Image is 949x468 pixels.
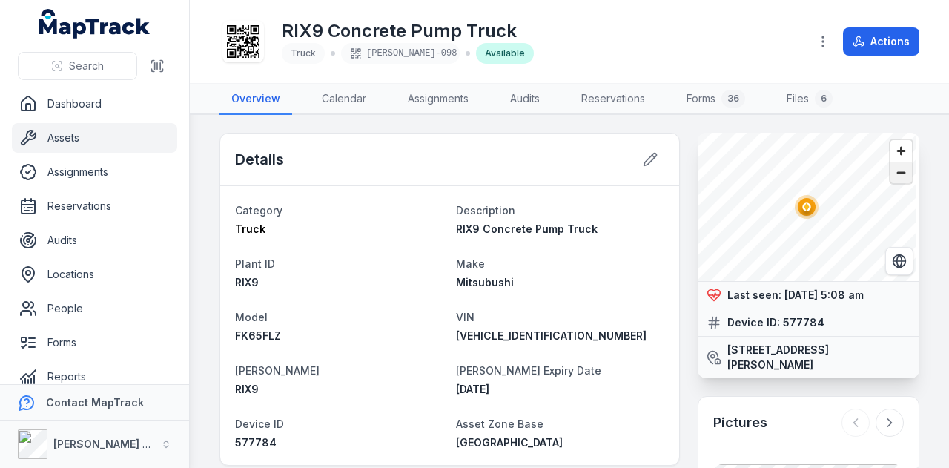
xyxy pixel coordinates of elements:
[12,294,177,323] a: People
[12,328,177,357] a: Forms
[69,59,104,73] span: Search
[727,343,910,372] strong: [STREET_ADDRESS][PERSON_NAME]
[675,84,757,115] a: Forms36
[456,383,489,395] time: 28/07/2026, 10:00:00 am
[456,418,543,430] span: Asset Zone Base
[784,289,864,301] span: [DATE] 5:08 am
[235,418,284,430] span: Device ID
[341,43,460,64] div: [PERSON_NAME]-098
[698,133,916,281] canvas: Map
[843,27,919,56] button: Actions
[784,289,864,301] time: 09/09/2025, 5:08:02 am
[456,329,647,342] span: [VEHICLE_IDENTIFICATION_NUMBER]
[713,412,767,433] h3: Pictures
[569,84,657,115] a: Reservations
[727,315,780,330] strong: Device ID:
[235,311,268,323] span: Model
[12,157,177,187] a: Assignments
[456,276,514,289] span: Mitsubushi
[396,84,480,115] a: Assignments
[12,225,177,255] a: Audits
[46,396,144,409] strong: Contact MapTrack
[456,223,598,235] span: RIX9 Concrete Pump Truck
[310,84,378,115] a: Calendar
[456,311,474,323] span: VIN
[291,47,316,59] span: Truck
[721,90,745,108] div: 36
[456,383,489,395] span: [DATE]
[12,260,177,289] a: Locations
[235,383,259,395] span: RIX9
[12,191,177,221] a: Reservations
[12,362,177,392] a: Reports
[235,436,277,449] span: 577784
[235,329,281,342] span: FK65FLZ
[235,149,284,170] h2: Details
[498,84,552,115] a: Audits
[282,19,534,43] h1: RIX9 Concrete Pump Truck
[235,204,282,217] span: Category
[890,140,912,162] button: Zoom in
[885,247,913,275] button: Switch to Satellite View
[890,162,912,183] button: Zoom out
[456,204,515,217] span: Description
[219,84,292,115] a: Overview
[476,43,534,64] div: Available
[12,123,177,153] a: Assets
[235,276,259,289] span: RIX9
[18,52,137,80] button: Search
[235,364,320,377] span: [PERSON_NAME]
[53,438,175,450] strong: [PERSON_NAME] Group
[235,223,265,235] span: Truck
[12,89,177,119] a: Dashboard
[456,257,485,270] span: Make
[456,436,563,449] span: [GEOGRAPHIC_DATA]
[783,315,824,330] strong: 577784
[39,9,151,39] a: MapTrack
[815,90,833,108] div: 6
[456,364,601,377] span: [PERSON_NAME] Expiry Date
[235,257,275,270] span: Plant ID
[727,288,781,303] strong: Last seen:
[775,84,844,115] a: Files6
